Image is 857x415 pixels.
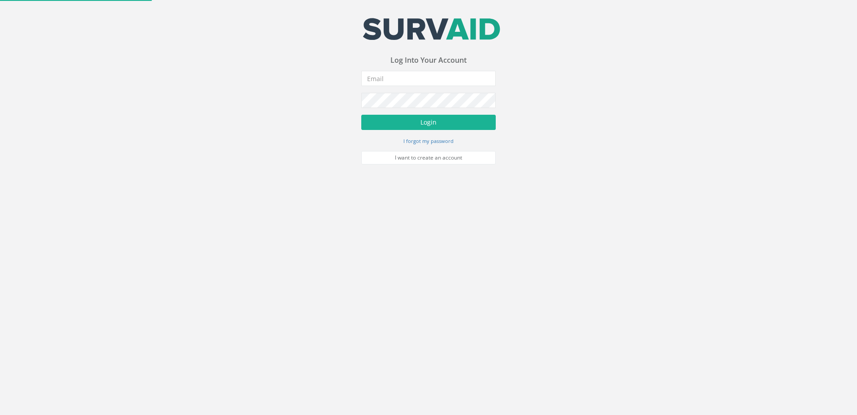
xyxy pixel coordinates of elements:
h3: Log Into Your Account [361,56,496,65]
a: I forgot my password [403,137,454,145]
a: I want to create an account [361,151,496,164]
input: Email [361,71,496,86]
small: I forgot my password [403,138,454,144]
button: Login [361,115,496,130]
